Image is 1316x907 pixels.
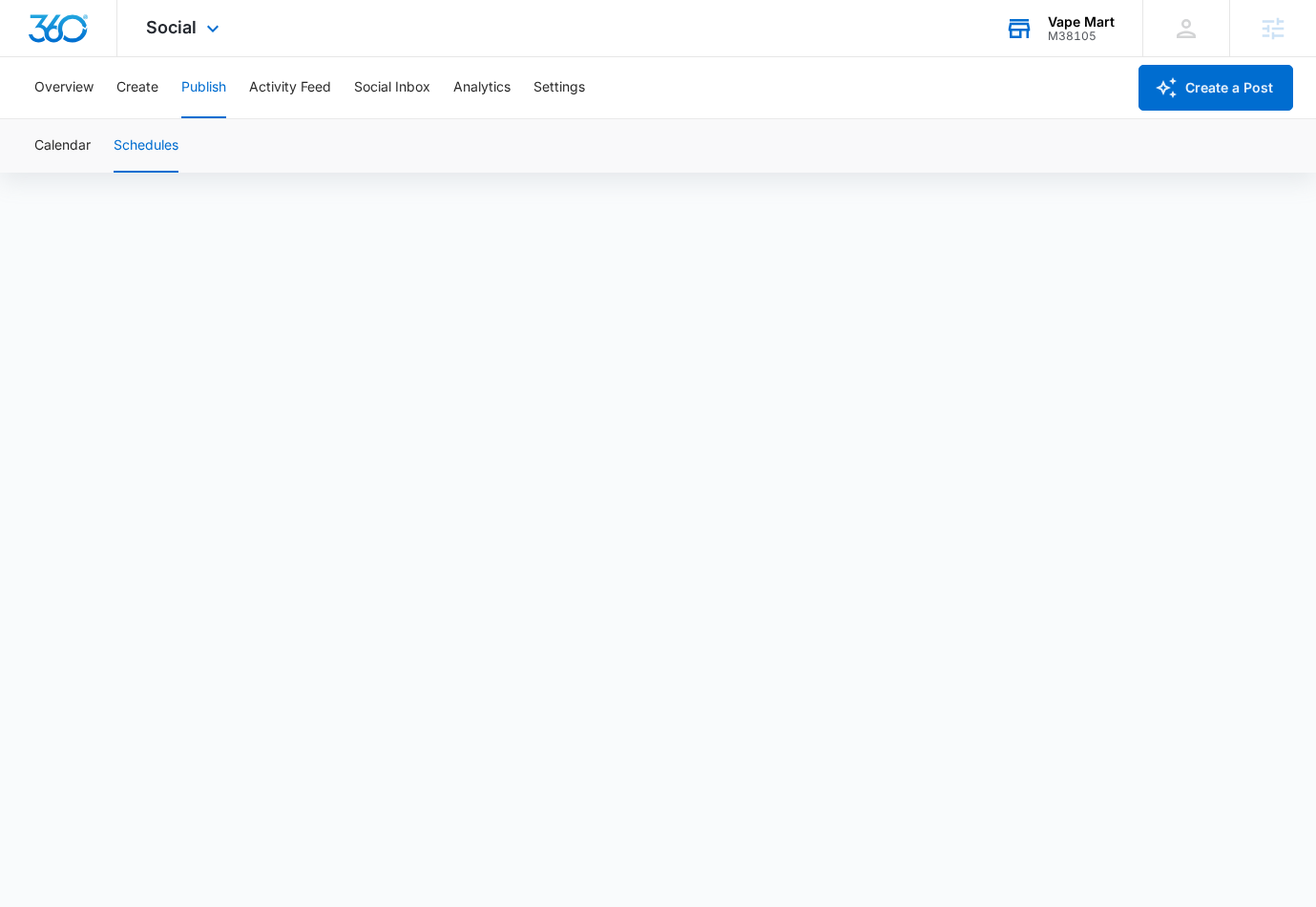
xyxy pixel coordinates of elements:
[146,17,197,37] span: Social
[34,57,94,118] button: Overview
[1048,14,1115,30] div: account name
[249,57,331,118] button: Activity Feed
[533,57,585,118] button: Settings
[1138,65,1293,111] button: Create a Post
[181,57,226,118] button: Publish
[453,57,511,118] button: Analytics
[116,57,158,118] button: Create
[354,57,430,118] button: Social Inbox
[114,119,178,173] button: Schedules
[1048,30,1115,43] div: account id
[34,119,91,173] button: Calendar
